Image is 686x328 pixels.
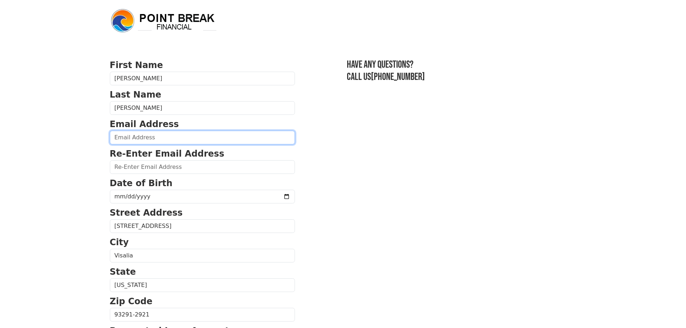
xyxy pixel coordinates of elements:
strong: Street Address [110,208,183,218]
input: City [110,249,295,262]
strong: City [110,237,129,247]
strong: Date of Birth [110,178,172,188]
strong: State [110,267,136,277]
strong: Last Name [110,90,161,100]
input: Email Address [110,131,295,144]
img: logo.png [110,8,218,34]
input: Re-Enter Email Address [110,160,295,174]
input: Zip Code [110,308,295,322]
strong: Re-Enter Email Address [110,149,224,159]
strong: Email Address [110,119,179,129]
strong: First Name [110,60,163,70]
input: First Name [110,72,295,85]
h3: Call us [347,71,577,83]
h3: Have any questions? [347,59,577,71]
input: Street Address [110,219,295,233]
strong: Zip Code [110,296,153,306]
input: Last Name [110,101,295,115]
a: [PHONE_NUMBER] [371,71,425,83]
